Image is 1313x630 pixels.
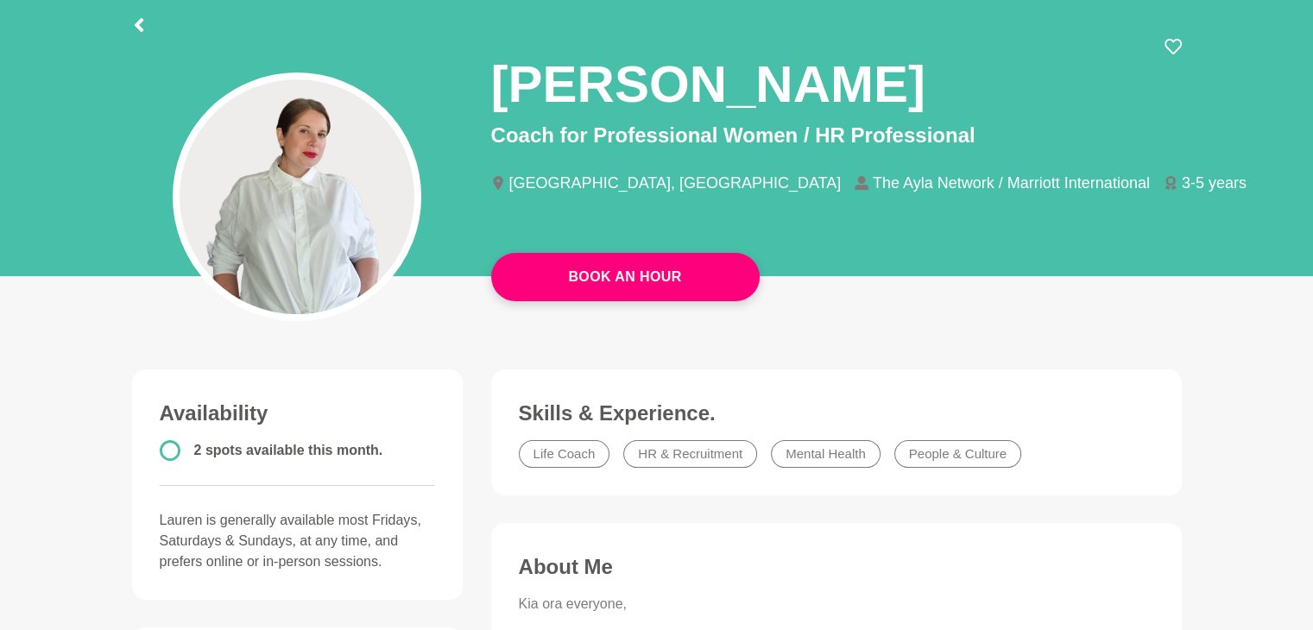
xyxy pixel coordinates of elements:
[491,175,855,191] li: [GEOGRAPHIC_DATA], [GEOGRAPHIC_DATA]
[491,253,760,301] a: Book An Hour
[160,510,436,572] p: Lauren is generally available most Fridays, Saturdays & Sundays, at any time, and prefers online ...
[160,400,436,426] h3: Availability
[491,52,925,117] h1: [PERSON_NAME]
[1164,175,1260,191] li: 3-5 years
[194,443,383,457] span: 2 spots available this month.
[855,175,1164,191] li: The Ayla Network / Marriott International
[519,400,1154,426] h3: Skills & Experience.
[519,554,1154,580] h3: About Me
[519,594,1154,614] p: Kia ora everyone,
[491,120,1182,151] p: Coach for Professional Women / HR Professional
